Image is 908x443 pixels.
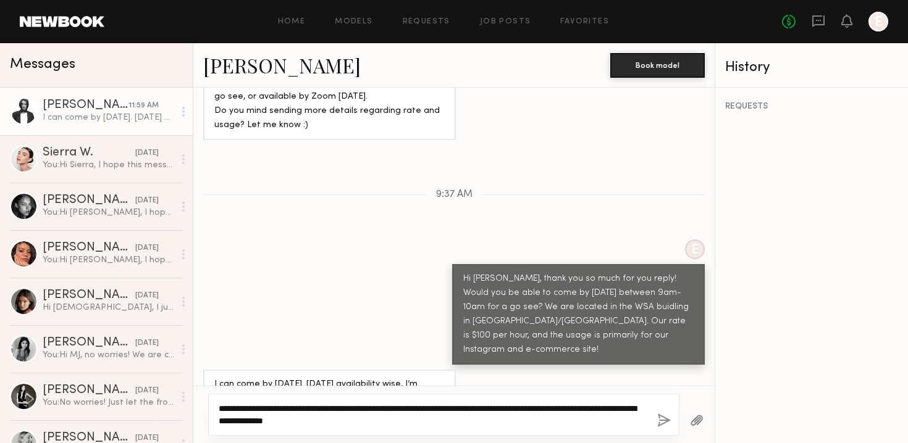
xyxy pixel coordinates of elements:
div: You: Hi MJ, no worries! We are continuously shooting and always looking for additional models - l... [43,349,174,361]
div: [PERSON_NAME] [43,384,135,397]
a: Book model [610,59,705,70]
div: I can come by [DATE]. [DATE] availability wise, I’m booked from 8am-1pm but am free the second ha... [43,112,174,123]
button: Book model [610,53,705,78]
a: Requests [403,18,450,26]
div: History [725,60,898,75]
div: [DATE] [135,195,159,207]
div: Hi [DEMOGRAPHIC_DATA], I just signed in! [43,302,174,313]
a: Models [335,18,372,26]
span: Messages [10,57,75,72]
div: [PERSON_NAME] [43,337,135,349]
div: I can come by [DATE]. [DATE] availability wise, I’m booked from 8am-1pm but am free the second ha... [214,378,445,420]
div: [PERSON_NAME] [43,242,135,254]
a: [PERSON_NAME] [203,52,361,78]
a: Job Posts [480,18,531,26]
div: You: Hi [PERSON_NAME], I hope this message finds you well. I’m reaching out on behalf of [PERSON_... [43,207,174,218]
div: Hi [PERSON_NAME], thank you so much for you reply! Would you be able to come by [DATE] between 9a... [463,272,694,357]
div: [PERSON_NAME] [43,289,135,302]
a: E [868,12,888,31]
div: You: No worries! Just let the front desk know you're here to see [PERSON_NAME] in 706 when you ar... [43,397,174,408]
div: REQUESTS [725,102,898,111]
div: You: Hi Sierra, I hope this message finds you well. I’m reaching out on behalf of [PERSON_NAME], ... [43,159,174,171]
div: Hi! Thanks for reaching out! I’m available [DATE] for a go see, or available by Zoom [DATE]. Do y... [214,76,445,133]
div: Sierra W. [43,147,135,159]
div: [PERSON_NAME] [43,99,128,112]
div: [PERSON_NAME] [43,194,135,207]
div: 11:59 AM [128,100,159,112]
span: 9:37 AM [436,189,473,200]
a: Home [278,18,306,26]
div: [DATE] [135,290,159,302]
div: [DATE] [135,147,159,159]
div: [DATE] [135,337,159,349]
a: Favorites [560,18,609,26]
div: [DATE] [135,385,159,397]
div: You: Hi [PERSON_NAME], I hope this message finds you well. I’m reaching out on behalf of [PERSON_... [43,254,174,266]
div: [DATE] [135,242,159,254]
